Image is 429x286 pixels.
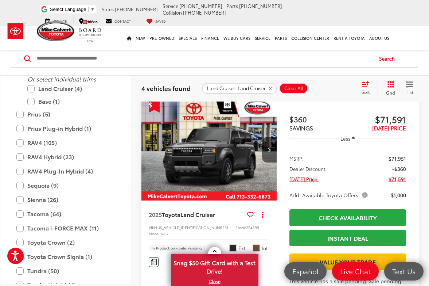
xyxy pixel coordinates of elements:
[163,9,182,16] span: Collision
[16,165,115,178] label: RAV4 Plug-In Hybrid (4)
[27,95,115,108] label: Base (1)
[389,175,406,183] span: $71,591
[114,19,131,23] span: Contact
[362,89,370,95] span: Sort
[16,122,115,135] label: Prius Plug-in Hybrid (1)
[391,191,406,199] span: $1,000
[378,81,401,95] button: Grid View
[149,99,160,113] span: Get Price Drop Alert
[289,165,325,172] span: Dealer Discount
[163,3,178,9] span: Service
[141,83,191,92] span: 4 vehicles found
[176,26,199,50] a: Specials
[386,89,395,95] span: Grid
[389,155,406,162] span: $71,951
[180,210,215,218] span: Land Cruiser
[141,17,171,24] a: My Saved Vehicles
[151,259,157,265] img: Comments
[149,225,156,230] span: VIN:
[161,231,169,236] span: 6167
[367,26,391,50] a: About Us
[253,26,273,50] a: Service
[149,257,159,267] button: Comments
[133,26,147,50] a: New
[16,193,115,206] label: Sienna (26)
[16,250,115,263] label: Toyota Crown Signia (1)
[40,17,72,24] a: Service
[384,262,424,281] a: Text Us
[207,85,266,91] span: Land Cruiser: Land Cruiser
[226,3,238,9] span: Parts
[179,3,222,9] span: [PHONE_NUMBER]
[183,9,226,16] span: [PHONE_NUMBER]
[337,132,359,145] button: Less
[16,222,115,234] label: Tacoma i-FORCE MAX (11)
[221,26,253,50] a: WE BUY CARS
[279,83,308,94] button: Clear All
[16,150,115,163] label: RAV4 Hybrid (23)
[102,6,114,12] span: Sales
[392,165,406,172] span: -$360
[389,267,419,276] span: Text Us
[289,230,406,246] a: Instant Deal
[141,99,277,201] div: 2025 Toyota Land Cruiser Land Cruiser 0
[50,7,95,12] a: Select Language​
[372,124,406,132] span: [DATE] PRICE
[336,267,374,276] span: Live Chat
[284,85,304,91] span: Clear All
[348,114,406,125] span: $71,591
[199,26,221,50] a: Finance
[289,191,370,199] button: Add. Available Toyota Offers:
[235,225,246,230] span: Stock:
[27,75,96,83] i: Or select individual trims
[289,253,406,270] a: Value Your Trade
[100,17,136,24] a: Contact
[289,124,313,132] span: SAVINGS
[36,50,372,67] input: Search by Make, Model, or Keyword
[289,26,331,50] a: Collision Center
[262,211,264,217] span: dropdown dots
[2,19,29,43] img: Toyota
[149,231,161,236] span: Model:
[262,137,277,163] button: Next image
[73,17,99,24] a: Map
[156,225,228,230] span: [US_VEHICLE_IDENTIFICATION_NUMBER]
[27,82,115,95] label: Land Cruiser (4)
[372,49,405,68] button: Search
[172,255,258,277] span: Snag $50 Gift Card with a Test Drive!
[289,191,369,199] span: Add. Available Toyota Offers:
[273,26,289,50] a: Parts
[358,81,378,95] button: Select sort value
[141,99,277,201] a: 2025 Toyota Land Cruiser FT4WD2025 Toyota Land Cruiser FT4WD2025 Toyota Land Cruiser FT4WD2025 To...
[162,210,180,218] span: Toyota
[53,19,67,23] span: Service
[141,99,277,201] img: 2025 Toyota Land Cruiser FT4WD
[257,208,269,221] button: Actions
[155,19,166,23] span: Saved
[149,210,162,218] span: 2025
[289,114,348,125] span: $360
[125,26,133,50] a: Home
[16,179,115,192] label: Sequoia (9)
[239,3,282,9] span: [PHONE_NUMBER]
[90,7,95,12] span: ▼
[37,21,75,41] img: Mike Calvert Toyota
[289,155,304,162] span: MSRP:
[289,175,319,183] span: [DATE] Price:
[401,81,419,95] button: List View
[149,210,244,218] a: 2025ToyotaLand Cruiser
[86,19,93,23] span: Map
[238,245,247,252] span: Ext.
[331,26,367,50] a: Rent a Toyota
[16,108,115,121] label: Prius (5)
[289,267,322,276] span: Español
[262,245,269,252] span: Int.
[16,264,115,277] label: Tundra (50)
[202,83,277,94] button: remove Land%20Cruiser: Land%20Cruiser
[340,135,350,142] span: Less
[115,6,158,12] span: [PHONE_NUMBER]
[16,236,115,249] label: Toyota Crown (2)
[332,262,379,281] a: Live Chat
[229,244,237,252] span: Underground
